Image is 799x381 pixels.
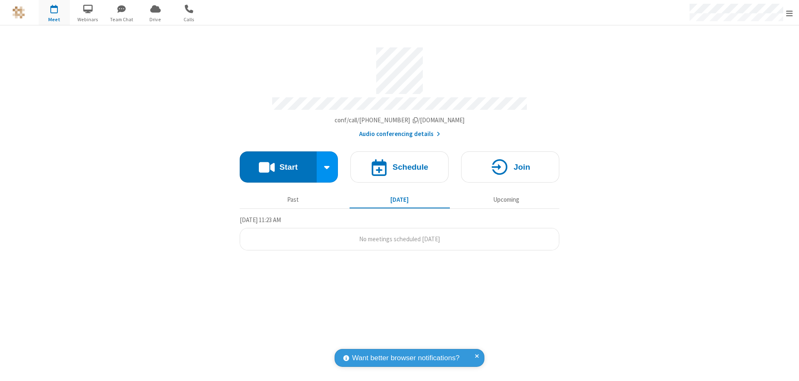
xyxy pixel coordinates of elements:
[359,129,440,139] button: Audio conferencing details
[39,16,70,23] span: Meet
[72,16,104,23] span: Webinars
[359,235,440,243] span: No meetings scheduled [DATE]
[352,353,459,364] span: Want better browser notifications?
[240,151,317,183] button: Start
[392,163,428,171] h4: Schedule
[350,151,449,183] button: Schedule
[240,215,559,251] section: Today's Meetings
[335,116,465,125] button: Copy my meeting room linkCopy my meeting room link
[461,151,559,183] button: Join
[317,151,338,183] div: Start conference options
[778,359,793,375] iframe: Chat
[279,163,298,171] h4: Start
[174,16,205,23] span: Calls
[240,41,559,139] section: Account details
[240,216,281,224] span: [DATE] 11:23 AM
[456,192,556,208] button: Upcoming
[335,116,465,124] span: Copy my meeting room link
[140,16,171,23] span: Drive
[243,192,343,208] button: Past
[12,6,25,19] img: QA Selenium DO NOT DELETE OR CHANGE
[514,163,530,171] h4: Join
[350,192,450,208] button: [DATE]
[106,16,137,23] span: Team Chat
